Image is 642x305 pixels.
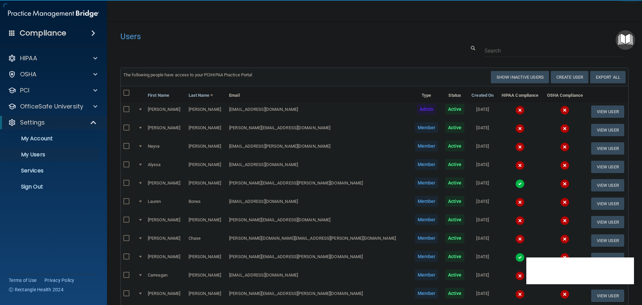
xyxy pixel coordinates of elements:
[4,183,96,190] p: Sign Out
[515,124,525,133] img: cross.ca9f0e7f.svg
[445,196,464,207] span: Active
[226,250,411,268] td: [PERSON_NAME][EMAIL_ADDRESS][PERSON_NAME][DOMAIN_NAME]
[468,102,497,121] td: [DATE]
[226,121,411,139] td: [PERSON_NAME][EMAIL_ADDRESS][DOMAIN_NAME]
[591,253,624,265] button: View User
[145,287,186,305] td: [PERSON_NAME]
[120,32,413,41] h4: Users
[415,270,438,280] span: Member
[415,233,438,243] span: Member
[515,271,525,281] img: cross.ca9f0e7f.svg
[9,277,36,284] a: Terms of Use
[20,102,83,110] p: OfficeSafe University
[189,91,213,99] a: Last Name
[591,142,624,155] button: View User
[468,158,497,176] td: [DATE]
[591,198,624,210] button: View User
[226,102,411,121] td: [EMAIL_ADDRESS][DOMAIN_NAME]
[4,135,96,142] p: My Account
[123,72,252,77] span: The following people have access to your PCIHIPAA Practice Portal
[186,121,227,139] td: [PERSON_NAME]
[591,124,624,136] button: View User
[543,86,587,102] th: OSHA Compliance
[560,198,569,207] img: cross.ca9f0e7f.svg
[445,104,464,115] span: Active
[591,161,624,173] button: View User
[148,91,169,99] a: First Name
[591,179,624,192] button: View User
[8,70,97,78] a: OSHA
[145,213,186,231] td: [PERSON_NAME]
[515,253,525,262] img: tick.e7d51cea.svg
[226,287,411,305] td: [PERSON_NAME][EMAIL_ADDRESS][PERSON_NAME][DOMAIN_NAME]
[526,257,634,284] iframe: Drift Widget Chat Controller
[186,195,227,213] td: Bones
[491,71,549,83] button: Show Inactive Users
[8,86,97,94] a: PCI
[8,119,97,127] a: Settings
[468,213,497,231] td: [DATE]
[186,231,227,250] td: Chase
[560,290,569,299] img: cross.ca9f0e7f.svg
[145,250,186,268] td: [PERSON_NAME]
[515,198,525,207] img: cross.ca9f0e7f.svg
[468,250,497,268] td: [DATE]
[226,176,411,195] td: [PERSON_NAME][EMAIL_ADDRESS][PERSON_NAME][DOMAIN_NAME]
[590,71,626,83] a: Export All
[186,176,227,195] td: [PERSON_NAME]
[226,195,411,213] td: [EMAIL_ADDRESS][DOMAIN_NAME]
[471,91,494,99] a: Created On
[226,213,411,231] td: [PERSON_NAME][EMAIL_ADDRESS][DOMAIN_NAME]
[145,231,186,250] td: [PERSON_NAME]
[445,288,464,299] span: Active
[226,268,411,287] td: [EMAIL_ADDRESS][DOMAIN_NAME]
[560,253,569,262] img: cross.ca9f0e7f.svg
[591,290,624,302] button: View User
[468,231,497,250] td: [DATE]
[445,122,464,133] span: Active
[468,195,497,213] td: [DATE]
[445,251,464,262] span: Active
[415,141,438,151] span: Member
[4,151,96,158] p: My Users
[145,176,186,195] td: [PERSON_NAME]
[20,28,66,38] h4: Compliance
[468,287,497,305] td: [DATE]
[445,233,464,243] span: Active
[515,161,525,170] img: cross.ca9f0e7f.svg
[20,70,37,78] p: OSHA
[145,158,186,176] td: Alyssa
[560,234,569,244] img: cross.ca9f0e7f.svg
[8,54,97,62] a: HIPAA
[415,122,438,133] span: Member
[560,142,569,152] img: cross.ca9f0e7f.svg
[485,45,624,57] input: Search
[415,214,438,225] span: Member
[468,176,497,195] td: [DATE]
[186,287,227,305] td: [PERSON_NAME]
[415,159,438,170] span: Member
[226,231,411,250] td: [PERSON_NAME][DOMAIN_NAME][EMAIL_ADDRESS][PERSON_NAME][DOMAIN_NAME]
[44,277,75,284] a: Privacy Policy
[415,196,438,207] span: Member
[20,86,29,94] p: PCI
[591,216,624,228] button: View User
[411,86,442,102] th: Type
[515,290,525,299] img: cross.ca9f0e7f.svg
[560,216,569,225] img: cross.ca9f0e7f.svg
[560,161,569,170] img: cross.ca9f0e7f.svg
[515,105,525,115] img: cross.ca9f0e7f.svg
[468,121,497,139] td: [DATE]
[551,71,588,83] button: Create User
[591,105,624,118] button: View User
[9,286,64,293] span: Ⓒ Rectangle Health 2024
[145,195,186,213] td: Lauren
[226,139,411,158] td: [EMAIL_ADDRESS][PERSON_NAME][DOMAIN_NAME]
[468,139,497,158] td: [DATE]
[560,105,569,115] img: cross.ca9f0e7f.svg
[415,177,438,188] span: Member
[20,119,45,127] p: Settings
[8,102,97,110] a: OfficeSafe University
[515,142,525,152] img: cross.ca9f0e7f.svg
[186,102,227,121] td: [PERSON_NAME]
